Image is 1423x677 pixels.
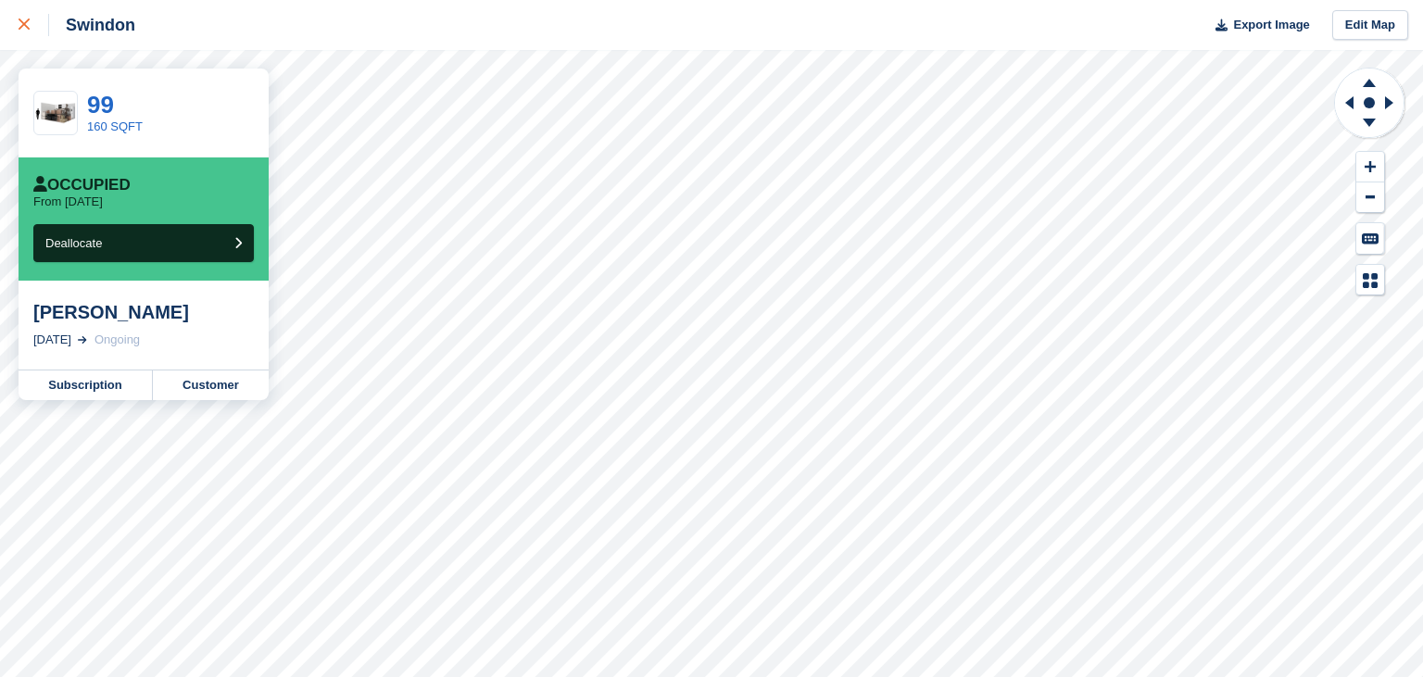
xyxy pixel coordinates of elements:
div: [PERSON_NAME] [33,301,254,323]
div: Occupied [33,176,131,194]
a: Subscription [19,370,153,400]
a: Customer [153,370,269,400]
button: Map Legend [1356,265,1384,295]
div: [DATE] [33,331,71,349]
img: 150-sqft-unit.jpg [34,97,77,130]
span: Export Image [1233,16,1309,34]
a: 160 SQFT [87,119,143,133]
button: Keyboard Shortcuts [1356,223,1384,254]
p: From [DATE] [33,194,103,209]
a: 99 [87,91,114,119]
button: Deallocate [33,224,254,262]
span: Deallocate [45,236,102,250]
button: Export Image [1204,10,1310,41]
button: Zoom Out [1356,182,1384,213]
img: arrow-right-light-icn-cde0832a797a2874e46488d9cf13f60e5c3a73dbe684e267c42b8395dfbc2abf.svg [78,336,87,344]
button: Zoom In [1356,152,1384,182]
a: Edit Map [1332,10,1408,41]
div: Swindon [49,14,135,36]
div: Ongoing [94,331,140,349]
